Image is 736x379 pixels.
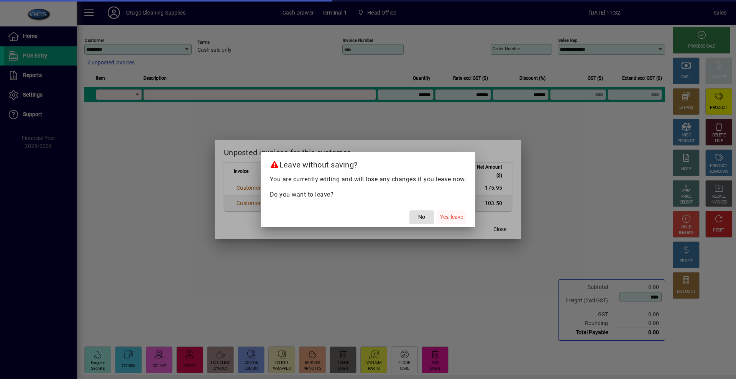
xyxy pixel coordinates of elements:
[418,213,425,221] span: No
[261,152,476,174] h2: Leave without saving?
[440,213,463,221] span: Yes, leave
[270,190,467,199] p: Do you want to leave?
[270,175,467,184] p: You are currently editing and will lose any changes if you leave now.
[437,210,466,224] button: Yes, leave
[409,210,434,224] button: No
